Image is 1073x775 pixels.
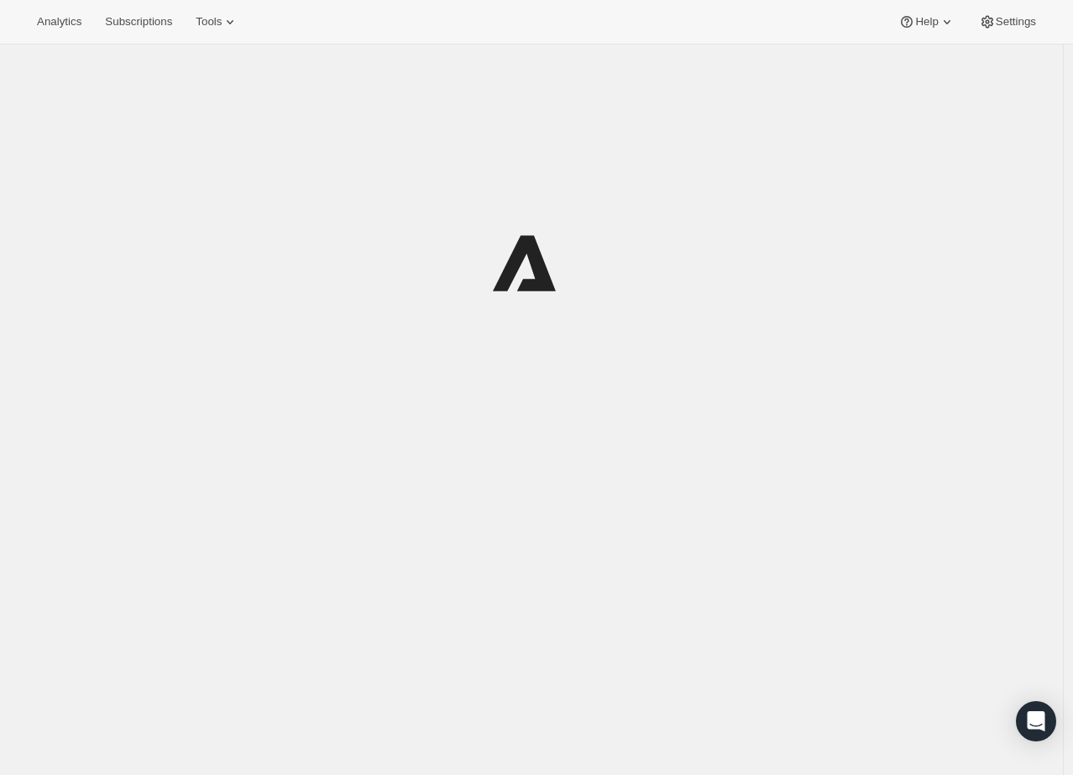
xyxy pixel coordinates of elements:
[1016,701,1056,741] div: Open Intercom Messenger
[888,10,965,34] button: Help
[186,10,249,34] button: Tools
[915,15,938,29] span: Help
[105,15,172,29] span: Subscriptions
[196,15,222,29] span: Tools
[37,15,81,29] span: Analytics
[95,10,182,34] button: Subscriptions
[969,10,1046,34] button: Settings
[996,15,1036,29] span: Settings
[27,10,92,34] button: Analytics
